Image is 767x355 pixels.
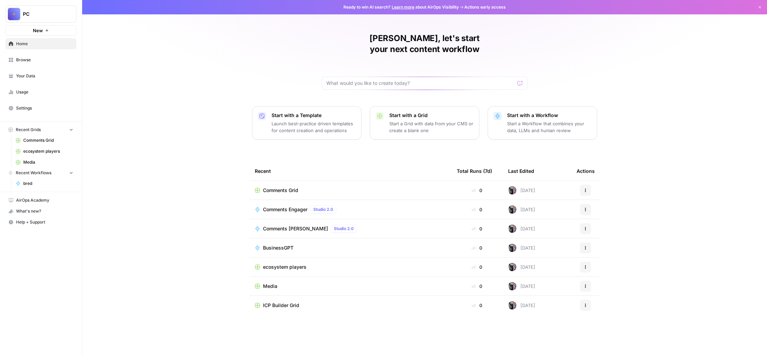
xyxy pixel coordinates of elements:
button: Start with a WorkflowStart a Workflow that combines your data, LLMs and human review [488,106,597,140]
a: ICP Builder Grid [255,302,446,309]
p: Start with a Workflow [507,112,591,119]
div: Last Edited [508,162,534,180]
img: ixpjlalqi5ytqdwgfvwwoo9g627f [508,186,516,194]
button: Workspace: PC [5,5,76,23]
img: ixpjlalqi5ytqdwgfvwwoo9g627f [508,244,516,252]
span: Comments [PERSON_NAME] [263,225,328,232]
p: Start with a Grid [389,112,474,119]
div: What's new? [6,206,76,216]
a: Media [13,157,76,168]
button: Recent Workflows [5,168,76,178]
span: Help + Support [16,219,73,225]
span: Actions early access [464,4,506,10]
span: BusinessGPT [263,244,293,251]
input: What would you like to create today? [326,80,515,87]
img: ixpjlalqi5ytqdwgfvwwoo9g627f [508,225,516,233]
span: Recent Grids [16,127,41,133]
span: New [33,27,43,34]
a: BusinessGPT [255,244,446,251]
div: [DATE] [508,205,535,214]
span: Media [23,159,73,165]
a: Home [5,38,76,49]
div: 0 [457,225,497,232]
span: Settings [16,105,73,111]
p: Launch best-practice driven templates for content creation and operations [272,120,356,134]
div: Actions [577,162,595,180]
img: ixpjlalqi5ytqdwgfvwwoo9g627f [508,301,516,309]
a: ecosystem players [13,146,76,157]
a: Settings [5,103,76,114]
div: 0 [457,302,497,309]
div: 0 [457,187,497,194]
button: Start with a TemplateLaunch best-practice driven templates for content creation and operations [252,106,362,140]
span: Media [263,283,277,290]
div: [DATE] [508,225,535,233]
span: Ready to win AI search? about AirOps Visibility [343,4,459,10]
a: bred [13,178,76,189]
img: ixpjlalqi5ytqdwgfvwwoo9g627f [508,282,516,290]
div: 0 [457,264,497,270]
a: AirOps Academy [5,195,76,206]
span: PC [23,11,64,17]
a: Comments EngagerStudio 2.0 [255,205,446,214]
span: Your Data [16,73,73,79]
p: Start a Grid with data from your CMS or create a blank one [389,120,474,134]
span: Home [16,41,73,47]
span: ICP Builder Grid [263,302,299,309]
div: [DATE] [508,186,535,194]
a: Media [255,283,446,290]
span: Browse [16,57,73,63]
button: What's new? [5,206,76,217]
a: Your Data [5,71,76,81]
a: Learn more [392,4,414,10]
div: 0 [457,244,497,251]
button: Recent Grids [5,125,76,135]
p: Start with a Template [272,112,356,119]
span: Recent Workflows [16,170,51,176]
a: Comments [PERSON_NAME]Studio 2.0 [255,225,446,233]
div: [DATE] [508,263,535,271]
span: Studio 2.0 [313,206,333,213]
h1: [PERSON_NAME], let's start your next content workflow [322,33,527,55]
button: Start with a GridStart a Grid with data from your CMS or create a blank one [370,106,479,140]
span: ecosystem players [23,148,73,154]
a: Comments Grid [13,135,76,146]
div: 0 [457,206,497,213]
span: Comments Engager [263,206,307,213]
div: Total Runs (7d) [457,162,492,180]
img: PC Logo [8,8,20,20]
button: New [5,25,76,36]
span: Usage [16,89,73,95]
div: [DATE] [508,301,535,309]
a: Comments Grid [255,187,446,194]
span: bred [23,180,73,187]
span: AirOps Academy [16,197,73,203]
button: Help + Support [5,217,76,228]
p: Start a Workflow that combines your data, LLMs and human review [507,120,591,134]
div: 0 [457,283,497,290]
span: Comments Grid [263,187,298,194]
a: Usage [5,87,76,98]
img: ixpjlalqi5ytqdwgfvwwoo9g627f [508,263,516,271]
div: Recent [255,162,446,180]
a: ecosystem players [255,264,446,270]
div: [DATE] [508,244,535,252]
a: Browse [5,54,76,65]
div: [DATE] [508,282,535,290]
img: ixpjlalqi5ytqdwgfvwwoo9g627f [508,205,516,214]
span: Studio 2.0 [334,226,354,232]
span: Comments Grid [23,137,73,143]
span: ecosystem players [263,264,306,270]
